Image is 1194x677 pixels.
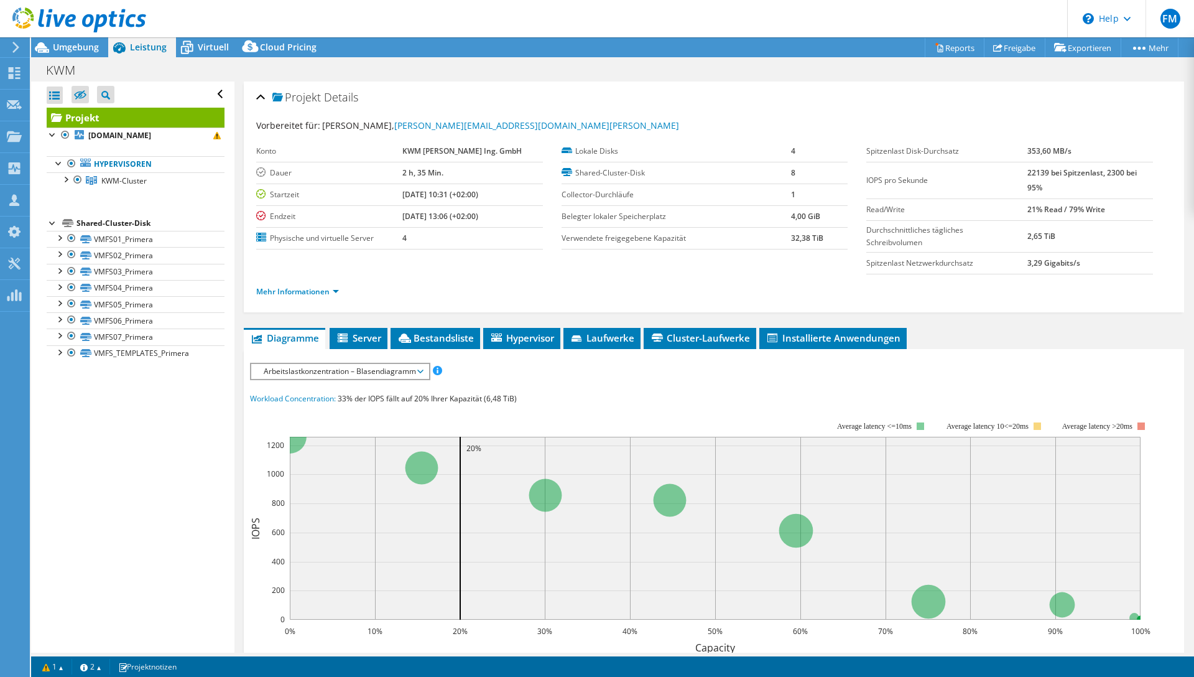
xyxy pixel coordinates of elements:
label: Startzeit [256,189,402,201]
a: VMFS_TEMPLATES_Primera [47,345,224,362]
span: Arbeitslastkonzentration – Blasendiagramm [257,364,422,379]
text: 400 [272,556,285,567]
a: Mehr Informationen [256,286,339,297]
a: VMFS02_Primera [47,247,224,263]
span: Server [336,332,381,344]
span: Details [324,90,358,105]
a: KWM-Cluster [47,172,224,189]
label: Dauer [256,167,402,179]
span: Hypervisor [489,332,554,344]
a: VMFS03_Primera [47,264,224,280]
text: 20% [466,443,481,454]
text: 70% [878,626,893,637]
text: 50% [708,626,723,637]
span: Diagramme [250,332,319,344]
text: 20% [453,626,468,637]
span: Bestandsliste [397,332,474,344]
text: 90% [1048,626,1063,637]
text: 0% [285,626,295,637]
span: Laufwerke [570,332,634,344]
a: 1 [34,659,72,675]
text: 800 [272,498,285,508]
text: IOPS [249,517,262,539]
a: [PERSON_NAME][EMAIL_ADDRESS][DOMAIN_NAME][PERSON_NAME] [394,119,679,131]
span: Leistung [130,41,167,53]
text: 600 [272,527,285,538]
b: KWM [PERSON_NAME] Ing. GmbH [402,146,522,156]
b: 32,38 TiB [791,233,823,243]
label: Endzeit [256,210,402,223]
b: 3,29 Gigabits/s [1027,258,1080,268]
b: 353,60 MB/s [1027,146,1071,156]
text: 10% [368,626,382,637]
tspan: Average latency <=10ms [837,422,912,431]
span: Cloud Pricing [260,41,317,53]
span: Cluster-Laufwerke [650,332,750,344]
a: VMFS01_Primera [47,231,224,247]
b: 2,65 TiB [1027,231,1055,241]
a: Mehr [1121,38,1178,57]
span: FM [1160,9,1180,29]
text: 1000 [267,469,284,479]
tspan: Average latency 10<=20ms [946,422,1029,431]
span: KWM-Cluster [101,175,147,186]
a: Reports [925,38,984,57]
label: Shared-Cluster-Disk [562,167,791,179]
label: Spitzenlast Netzwerkdurchsatz [866,257,1027,269]
a: Exportieren [1045,38,1121,57]
b: 8 [791,167,795,178]
a: [DOMAIN_NAME] [47,128,224,144]
span: [PERSON_NAME], [322,119,679,131]
a: VMFS05_Primera [47,296,224,312]
label: Spitzenlast Disk-Durchsatz [866,145,1027,157]
label: Konto [256,145,402,157]
text: 60% [793,626,808,637]
text: 100% [1131,626,1150,637]
b: 4,00 GiB [791,211,820,222]
span: Projekt [272,91,321,104]
label: Durchschnittliches tägliches Schreibvolumen [866,224,1027,249]
a: Projekt [47,108,224,128]
b: 1 [791,189,795,200]
label: Lokale Disks [562,145,791,157]
a: 2 [72,659,110,675]
label: Vorbereitet für: [256,119,320,131]
text: 1200 [267,440,284,451]
span: Umgebung [53,41,99,53]
b: 4 [402,233,407,243]
b: [DATE] 13:06 (+02:00) [402,211,478,222]
span: Workload Concentration: [250,393,336,404]
a: Freigabe [984,38,1045,57]
a: VMFS06_Primera [47,312,224,329]
label: Belegter lokaler Speicherplatz [562,210,791,223]
a: Hypervisoren [47,156,224,172]
text: 0 [280,614,285,625]
b: 21% Read / 79% Write [1027,204,1105,215]
b: [DOMAIN_NAME] [88,130,151,141]
a: Projektnotizen [109,659,185,675]
label: Read/Write [866,203,1027,216]
label: Verwendete freigegebene Kapazität [562,232,791,245]
b: 2 h, 35 Min. [402,167,443,178]
text: Capacity [695,641,736,655]
text: Average latency >20ms [1062,422,1132,431]
b: 22139 bei Spitzenlast, 2300 bei 95% [1027,167,1137,193]
text: 200 [272,585,285,595]
b: [DATE] 10:31 (+02:00) [402,189,478,200]
label: IOPS pro Sekunde [866,174,1027,187]
text: 80% [963,626,978,637]
svg: \n [1083,13,1094,24]
a: VMFS04_Primera [47,280,224,296]
text: 40% [622,626,637,637]
span: 33% der IOPS fällt auf 20% Ihrer Kapazität (6,48 TiB) [338,393,517,404]
span: Installierte Anwendungen [766,332,900,344]
text: 30% [537,626,552,637]
span: Virtuell [198,41,229,53]
div: Shared-Cluster-Disk [76,216,224,231]
label: Collector-Durchläufe [562,189,791,201]
h1: KWM [40,63,95,77]
a: VMFS07_Primera [47,329,224,345]
label: Physische und virtuelle Server [256,232,402,245]
b: 4 [791,146,795,156]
